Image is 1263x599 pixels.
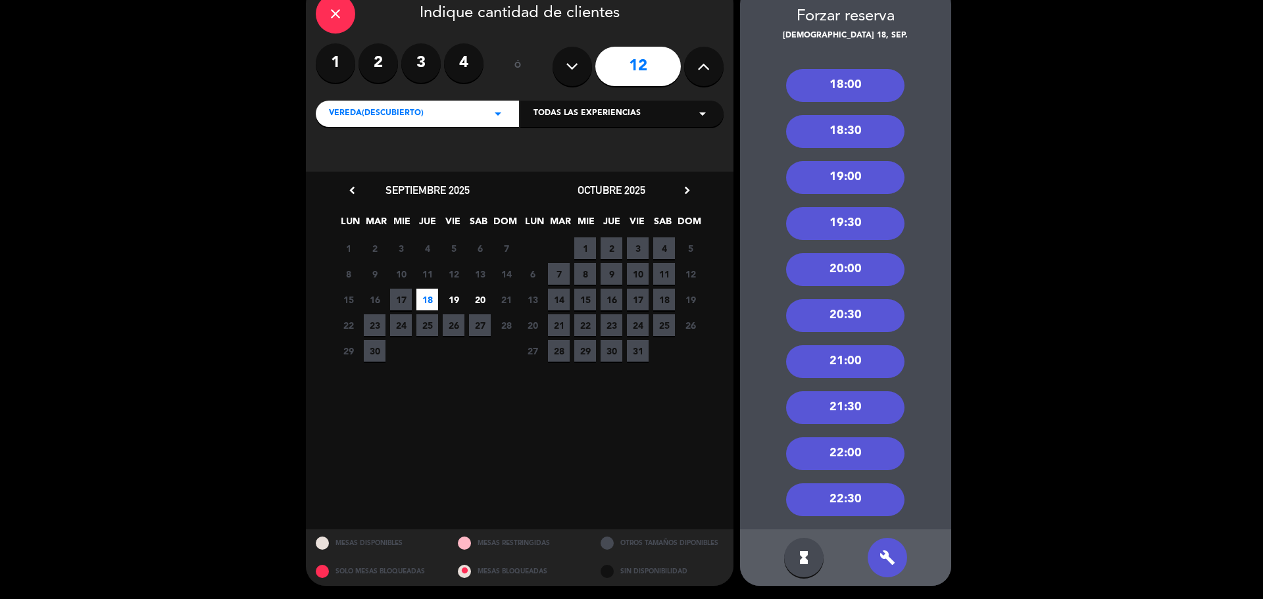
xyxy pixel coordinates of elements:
span: 3 [627,237,649,259]
span: MIE [391,214,412,235]
span: 18 [653,289,675,310]
span: 4 [653,237,675,259]
span: 16 [601,289,622,310]
div: SIN DISPONIBILIDAD [591,558,733,586]
span: 2 [601,237,622,259]
span: 29 [337,340,359,362]
span: 7 [495,237,517,259]
span: 1 [337,237,359,259]
span: 20 [469,289,491,310]
div: 21:00 [786,345,904,378]
span: 25 [653,314,675,336]
label: 3 [401,43,441,83]
i: arrow_drop_down [695,106,710,122]
span: 28 [548,340,570,362]
span: 19 [443,289,464,310]
span: DOM [678,214,699,235]
div: MESAS RESTRINGIDAS [448,529,591,558]
div: MESAS BLOQUEADAS [448,558,591,586]
span: VIE [442,214,464,235]
span: DOM [493,214,515,235]
label: 1 [316,43,355,83]
span: 20 [522,314,543,336]
span: 23 [601,314,622,336]
div: 18:00 [786,69,904,102]
span: MAR [549,214,571,235]
div: 20:30 [786,299,904,332]
span: 21 [495,289,517,310]
span: 9 [601,263,622,285]
span: 8 [574,263,596,285]
div: 18:30 [786,115,904,148]
span: VIE [626,214,648,235]
div: 22:30 [786,483,904,516]
span: 2 [364,237,385,259]
span: 3 [390,237,412,259]
span: 6 [522,263,543,285]
span: 14 [495,263,517,285]
span: 5 [680,237,701,259]
span: 26 [443,314,464,336]
span: 9 [364,263,385,285]
span: 14 [548,289,570,310]
span: MAR [365,214,387,235]
div: 19:30 [786,207,904,240]
span: Todas las experiencias [533,107,641,120]
span: 12 [443,263,464,285]
span: 16 [364,289,385,310]
span: 5 [443,237,464,259]
span: 21 [548,314,570,336]
span: 27 [522,340,543,362]
div: ó [497,43,539,89]
span: 6 [469,237,491,259]
span: 1 [574,237,596,259]
span: JUE [601,214,622,235]
span: 10 [390,263,412,285]
i: hourglass_full [796,550,812,565]
span: 31 [627,340,649,362]
span: 30 [601,340,622,362]
span: 22 [337,314,359,336]
span: 29 [574,340,596,362]
i: close [328,6,343,22]
i: build [879,550,895,565]
span: MIE [575,214,597,235]
div: OTROS TAMAÑOS DIPONIBLES [591,529,733,558]
span: 17 [390,289,412,310]
span: JUE [416,214,438,235]
span: 11 [416,263,438,285]
div: Forzar reserva [740,4,951,30]
i: chevron_right [680,183,694,197]
span: 15 [574,289,596,310]
span: SAB [468,214,489,235]
span: septiembre 2025 [385,183,470,197]
span: octubre 2025 [578,183,645,197]
span: 7 [548,263,570,285]
div: 20:00 [786,253,904,286]
span: 11 [653,263,675,285]
span: 27 [469,314,491,336]
span: SAB [652,214,674,235]
span: 30 [364,340,385,362]
div: 22:00 [786,437,904,470]
span: 15 [337,289,359,310]
span: 18 [416,289,438,310]
span: 23 [364,314,385,336]
span: 8 [337,263,359,285]
span: 25 [416,314,438,336]
span: 22 [574,314,596,336]
span: LUN [339,214,361,235]
span: 4 [416,237,438,259]
span: 10 [627,263,649,285]
span: 12 [680,263,701,285]
span: LUN [524,214,545,235]
label: 2 [359,43,398,83]
span: 26 [680,314,701,336]
span: 28 [495,314,517,336]
div: [DEMOGRAPHIC_DATA] 18, sep. [740,30,951,43]
label: 4 [444,43,483,83]
i: chevron_left [345,183,359,197]
span: 17 [627,289,649,310]
div: 19:00 [786,161,904,194]
i: arrow_drop_down [490,106,506,122]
